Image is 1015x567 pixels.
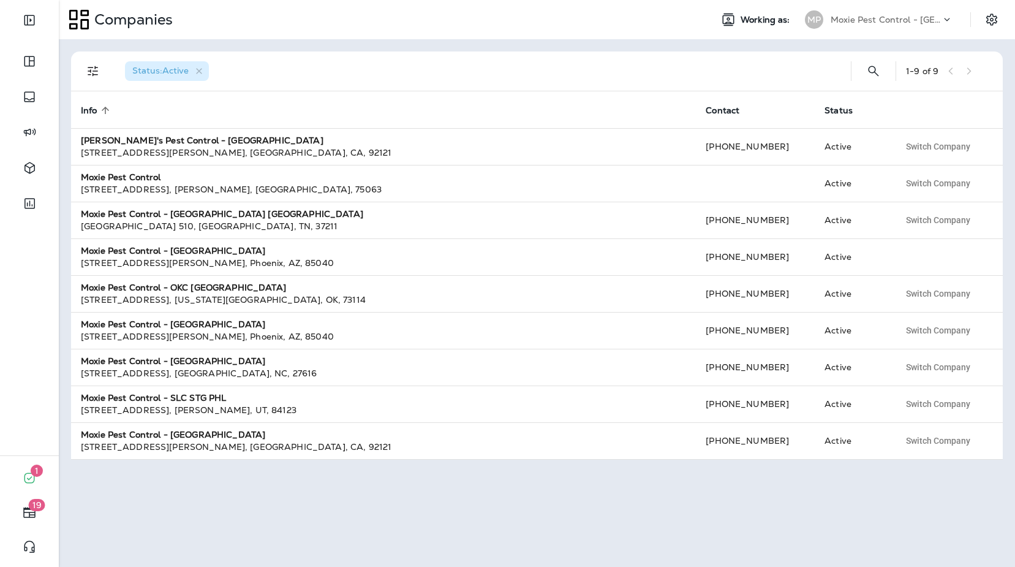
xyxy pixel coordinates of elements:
[696,238,815,275] td: [PHONE_NUMBER]
[81,245,265,256] strong: Moxie Pest Control - [GEOGRAPHIC_DATA]
[696,275,815,312] td: [PHONE_NUMBER]
[696,202,815,238] td: [PHONE_NUMBER]
[981,9,1003,31] button: Settings
[815,386,889,422] td: Active
[815,422,889,459] td: Active
[815,275,889,312] td: Active
[125,61,209,81] div: Status:Active
[861,59,886,83] button: Search Companies
[696,422,815,459] td: [PHONE_NUMBER]
[81,147,686,159] div: [STREET_ADDRESS][PERSON_NAME] , [GEOGRAPHIC_DATA] , CA , 92121
[81,294,686,306] div: [STREET_ADDRESS] , [US_STATE][GEOGRAPHIC_DATA] , OK , 73114
[815,128,889,165] td: Active
[824,105,853,116] span: Status
[81,135,323,146] strong: [PERSON_NAME]'s Pest Control - [GEOGRAPHIC_DATA]
[81,330,686,343] div: [STREET_ADDRESS][PERSON_NAME] , Phoenix , AZ , 85040
[815,349,889,386] td: Active
[81,220,686,232] div: [GEOGRAPHIC_DATA] 510 , [GEOGRAPHIC_DATA] , TN , 37211
[906,289,970,298] span: Switch Company
[906,66,938,76] div: 1 - 9 of 9
[81,183,686,196] div: [STREET_ADDRESS] , [PERSON_NAME] , [GEOGRAPHIC_DATA] , 75063
[81,392,226,403] strong: Moxie Pest Control - SLC STG PHL
[899,321,977,340] button: Switch Company
[899,284,977,303] button: Switch Company
[906,179,970,188] span: Switch Company
[899,174,977,192] button: Switch Company
[696,349,815,386] td: [PHONE_NUMBER]
[81,105,113,116] span: Info
[81,105,97,116] span: Info
[906,216,970,224] span: Switch Company
[81,441,686,453] div: [STREET_ADDRESS][PERSON_NAME] , [GEOGRAPHIC_DATA] , CA , 92121
[899,432,977,450] button: Switch Company
[81,404,686,416] div: [STREET_ADDRESS] , [PERSON_NAME] , UT , 84123
[906,400,970,408] span: Switch Company
[81,208,363,219] strong: Moxie Pest Control - [GEOGRAPHIC_DATA] [GEOGRAPHIC_DATA]
[81,282,286,293] strong: Moxie Pest Control - OKC [GEOGRAPHIC_DATA]
[81,59,105,83] button: Filters
[696,128,815,165] td: [PHONE_NUMBER]
[81,429,265,440] strong: Moxie Pest Control - [GEOGRAPHIC_DATA]
[906,363,970,371] span: Switch Company
[29,499,45,511] span: 19
[696,312,815,349] td: [PHONE_NUMBER]
[12,500,47,525] button: 19
[706,105,739,116] span: Contact
[824,105,869,116] span: Status
[132,65,189,76] span: Status : Active
[81,356,265,367] strong: Moxie Pest Control - [GEOGRAPHIC_DATA]
[815,165,889,202] td: Active
[899,395,977,413] button: Switch Company
[906,326,970,335] span: Switch Company
[89,10,173,29] p: Companies
[815,202,889,238] td: Active
[815,238,889,275] td: Active
[906,436,970,445] span: Switch Company
[805,10,823,29] div: MP
[81,172,161,183] strong: Moxie Pest Control
[906,142,970,151] span: Switch Company
[31,465,43,477] span: 1
[12,466,47,490] button: 1
[899,358,977,376] button: Switch Company
[831,15,941,25] p: Moxie Pest Control - [GEOGRAPHIC_DATA]
[81,257,686,269] div: [STREET_ADDRESS][PERSON_NAME] , Phoenix , AZ , 85040
[706,105,755,116] span: Contact
[815,312,889,349] td: Active
[899,137,977,156] button: Switch Company
[741,15,793,25] span: Working as:
[81,367,686,379] div: [STREET_ADDRESS] , [GEOGRAPHIC_DATA] , NC , 27616
[81,319,265,330] strong: Moxie Pest Control - [GEOGRAPHIC_DATA]
[899,211,977,229] button: Switch Company
[696,386,815,422] td: [PHONE_NUMBER]
[12,8,47,32] button: Expand Sidebar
